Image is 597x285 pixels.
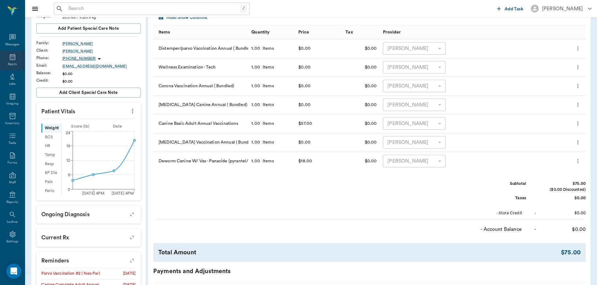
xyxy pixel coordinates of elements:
[66,159,70,162] tspan: 12
[298,156,312,166] div: $18.00
[41,271,100,277] div: Parvo Vaccination #2 ( Neo Par)
[59,89,118,96] span: Add client Special Care Note
[8,141,16,145] div: Tasks
[7,220,18,224] div: Lookup
[298,138,311,147] div: $0.00
[6,239,19,244] div: Settings
[298,63,311,72] div: $0.00
[6,101,18,106] div: Imaging
[298,81,311,91] div: $0.00
[298,23,309,41] div: Price
[36,55,62,61] div: Phone :
[539,187,586,193] div: ($0.00 Discounted)
[342,77,380,96] div: $0.00
[342,133,380,152] div: $0.00
[298,100,311,109] div: $0.00
[534,226,536,233] div: -
[99,124,136,130] div: Date
[542,5,583,13] div: [PERSON_NAME]
[573,43,583,54] button: more
[539,226,586,233] div: $0.00
[153,115,248,133] div: Canine Basic Adult Annual Vaccinations
[153,267,586,276] div: Payments and Adjustments
[66,131,71,135] tspan: 24
[260,102,274,108] div: Items
[58,25,119,32] span: Add patient Special Care Note
[345,23,353,41] div: Tax
[157,13,209,23] button: Select columns
[36,23,141,33] button: Add patient Special Care Note
[5,121,19,126] div: Inventory
[36,78,62,83] div: Credit :
[41,142,61,151] div: HR
[251,83,260,89] div: 1.00
[68,187,70,191] tspan: 0
[9,180,16,185] div: Staff
[5,42,20,47] div: Messages
[260,139,274,145] div: Items
[573,137,583,148] button: more
[36,48,62,53] div: Client :
[153,152,248,171] div: Deworm Canine W/ Vax - Panacide (pyrantel/ivermectin)
[62,14,141,20] div: 20.3 lbs / 9.2079 kg
[36,70,62,76] div: Balance :
[295,25,342,39] div: Price
[251,102,260,108] div: 1.00
[539,210,586,216] div: $0.00
[62,71,141,77] div: $0.00
[383,42,446,55] div: [PERSON_NAME]
[539,195,586,201] div: $0.00
[475,226,522,233] div: - Account Balance
[62,79,141,84] div: $0.00
[153,133,248,152] div: [MEDICAL_DATA] Vaccination Annual ( Bundled)
[251,120,260,127] div: 1.00
[159,23,170,41] div: Items
[62,64,141,69] a: [EMAIL_ADDRESS][DOMAIN_NAME]
[383,99,446,111] div: [PERSON_NAME]
[539,181,586,187] div: $75.00
[128,106,138,116] button: more
[342,115,380,133] div: $0.00
[380,25,475,39] div: Provider
[260,83,274,89] div: Items
[36,103,141,118] p: Patient Vitals
[41,150,61,160] div: Temp
[41,124,61,133] div: Weight
[62,48,141,54] a: [PERSON_NAME]
[573,62,583,73] button: more
[112,191,134,195] tspan: [DATE] 4PM
[123,271,136,277] div: [DATE]
[573,156,583,166] button: more
[62,56,96,61] p: [PHONE_NUMBER]
[7,200,18,205] div: Reports
[153,77,248,96] div: Corona Vaccination Annual ( Bundled)
[36,88,141,98] button: Add client Special Care Note
[251,45,260,52] div: 1.00
[298,119,312,128] div: $57.00
[260,45,274,52] div: Items
[561,248,581,257] div: $75.00
[260,64,274,70] div: Items
[62,124,99,130] div: Score ( lb )
[153,39,248,58] div: Distemper/parvo Vaccination Annual ( Bundled)
[535,210,536,216] div: -
[260,158,274,164] div: Items
[298,44,311,53] div: $0.00
[383,80,446,92] div: [PERSON_NAME]
[573,81,583,91] button: more
[479,181,526,187] div: Subtotal
[573,99,583,110] button: more
[573,118,583,129] button: more
[260,120,274,127] div: Items
[248,25,295,39] div: Quantity
[41,169,61,178] div: BP Dia
[36,206,141,221] p: Ongoing diagnosis
[66,4,240,13] input: Search
[62,41,141,47] a: [PERSON_NAME]
[251,23,270,41] div: Quantity
[8,62,17,67] div: Appts
[383,61,446,74] div: [PERSON_NAME]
